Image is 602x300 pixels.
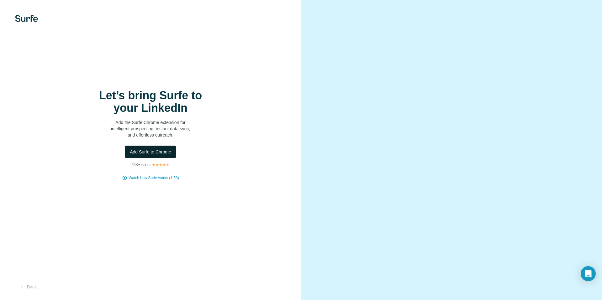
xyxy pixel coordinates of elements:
[15,281,41,292] button: Back
[131,162,150,168] p: 25K+ users
[130,149,171,155] span: Add Surfe to Chrome
[125,146,176,158] button: Add Surfe to Chrome
[88,89,213,114] h1: Let’s bring Surfe to your LinkedIn
[152,163,170,167] img: Rating Stars
[581,266,596,281] div: Open Intercom Messenger
[15,15,38,22] img: Surfe's logo
[129,175,179,181] button: Watch how Surfe works (1:58)
[88,119,213,138] p: Add the Surfe Chrome extension for intelligent prospecting, instant data sync, and effortless out...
